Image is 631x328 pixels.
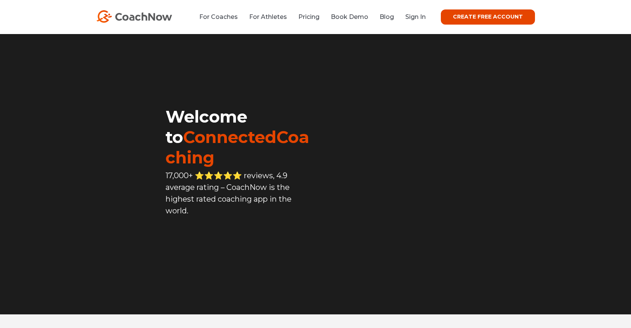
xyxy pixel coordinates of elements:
a: Pricing [298,13,319,20]
span: ConnectedCoaching [166,127,309,168]
h1: Welcome to [166,106,315,168]
a: Sign In [405,13,426,20]
img: CoachNow Logo [96,10,172,23]
a: CREATE FREE ACCOUNT [441,9,535,25]
span: 17,000+ ⭐️⭐️⭐️⭐️⭐️ reviews, 4.9 average rating – CoachNow is the highest rated coaching app in th... [166,171,291,215]
a: Blog [380,13,394,20]
iframe: Embedded CTA [166,233,315,256]
a: For Coaches [199,13,238,20]
a: Book Demo [331,13,368,20]
a: For Athletes [249,13,287,20]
